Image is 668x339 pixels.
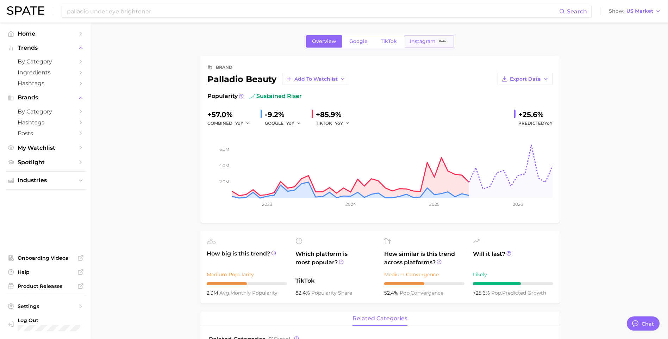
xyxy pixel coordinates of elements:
span: Posts [18,130,74,137]
tspan: 2024 [345,202,356,207]
span: popularity share [311,290,352,296]
button: YoY [286,119,301,128]
a: Product Releases [6,281,86,291]
a: Hashtags [6,78,86,89]
span: Search [567,8,587,15]
span: Hashtags [18,119,74,126]
a: Onboarding Videos [6,253,86,263]
a: My Watchlist [6,142,86,153]
span: Onboarding Videos [18,255,74,261]
span: 2.3m [207,290,219,296]
img: SPATE [7,6,44,15]
span: How big is this trend? [207,249,287,267]
div: 5 / 10 [207,282,287,285]
div: +57.0% [207,109,255,120]
span: Settings [18,303,74,309]
div: -9.2% [265,109,306,120]
span: Product Releases [18,283,74,289]
div: GOOGLE [265,119,306,128]
span: Export Data [510,76,541,82]
span: Overview [312,38,336,44]
span: +25.6% [473,290,491,296]
span: Home [18,30,74,37]
span: related categories [352,315,407,322]
div: combined [207,119,255,128]
span: Beta [439,38,446,44]
span: by Category [18,58,74,65]
div: TIKTOK [316,119,355,128]
span: YoY [235,120,243,126]
a: Settings [6,301,86,312]
span: YoY [286,120,294,126]
span: Help [18,269,74,275]
span: YoY [335,120,343,126]
a: Posts [6,128,86,139]
img: sustained riser [249,93,255,99]
span: My Watchlist [18,144,74,151]
tspan: 2025 [429,202,439,207]
span: YoY [544,121,552,126]
button: Add to Watchlist [282,73,349,85]
a: by Category [6,106,86,117]
span: Popularity [207,92,238,100]
span: Spotlight [18,159,74,166]
span: Predicted [518,119,552,128]
span: TikTok [381,38,397,44]
a: Spotlight [6,157,86,168]
div: palladio beauty [207,73,349,85]
abbr: popularity index [491,290,502,296]
abbr: popularity index [400,290,411,296]
span: convergence [400,290,443,296]
span: predicted growth [491,290,546,296]
div: 6 / 10 [473,282,553,285]
div: Medium Convergence [384,270,464,279]
abbr: average [219,290,230,296]
span: How similar is this trend across platforms? [384,250,464,267]
span: Which platform is most popular? [295,250,376,273]
a: Google [343,35,374,48]
div: Likely [473,270,553,279]
span: 82.4% [295,290,311,296]
a: Log out. Currently logged in with e-mail leon@palladiobeauty.com. [6,315,86,333]
span: Will it last? [473,250,553,267]
a: TikTok [375,35,403,48]
span: sustained riser [249,92,302,100]
span: Brands [18,94,74,101]
a: InstagramBeta [404,35,454,48]
button: YoY [235,119,250,128]
tspan: 2026 [513,202,523,207]
span: 52.4% [384,290,400,296]
button: Trends [6,43,86,53]
span: monthly popularity [219,290,277,296]
div: +85.9% [316,109,355,120]
input: Search here for a brand, industry, or ingredient [66,5,559,17]
a: Home [6,28,86,39]
div: brand [216,63,232,72]
span: Add to Watchlist [294,76,338,82]
button: Brands [6,92,86,103]
span: Show [609,9,624,13]
span: Industries [18,177,74,184]
a: Overview [306,35,342,48]
a: Help [6,267,86,277]
div: +25.6% [518,109,552,120]
span: Hashtags [18,80,74,87]
span: Trends [18,45,74,51]
tspan: 2023 [262,202,272,207]
span: Ingredients [18,69,74,76]
span: TikTok [295,277,376,285]
span: by Category [18,108,74,115]
span: Log Out [18,317,82,323]
a: Hashtags [6,117,86,128]
span: Google [349,38,368,44]
button: ShowUS Market [607,7,663,16]
a: by Category [6,56,86,67]
div: Medium Popularity [207,270,287,279]
span: Instagram [410,38,436,44]
div: 5 / 10 [384,282,464,285]
button: Industries [6,175,86,186]
button: Export Data [498,73,552,85]
a: Ingredients [6,67,86,78]
span: US Market [626,9,653,13]
button: YoY [335,119,350,128]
